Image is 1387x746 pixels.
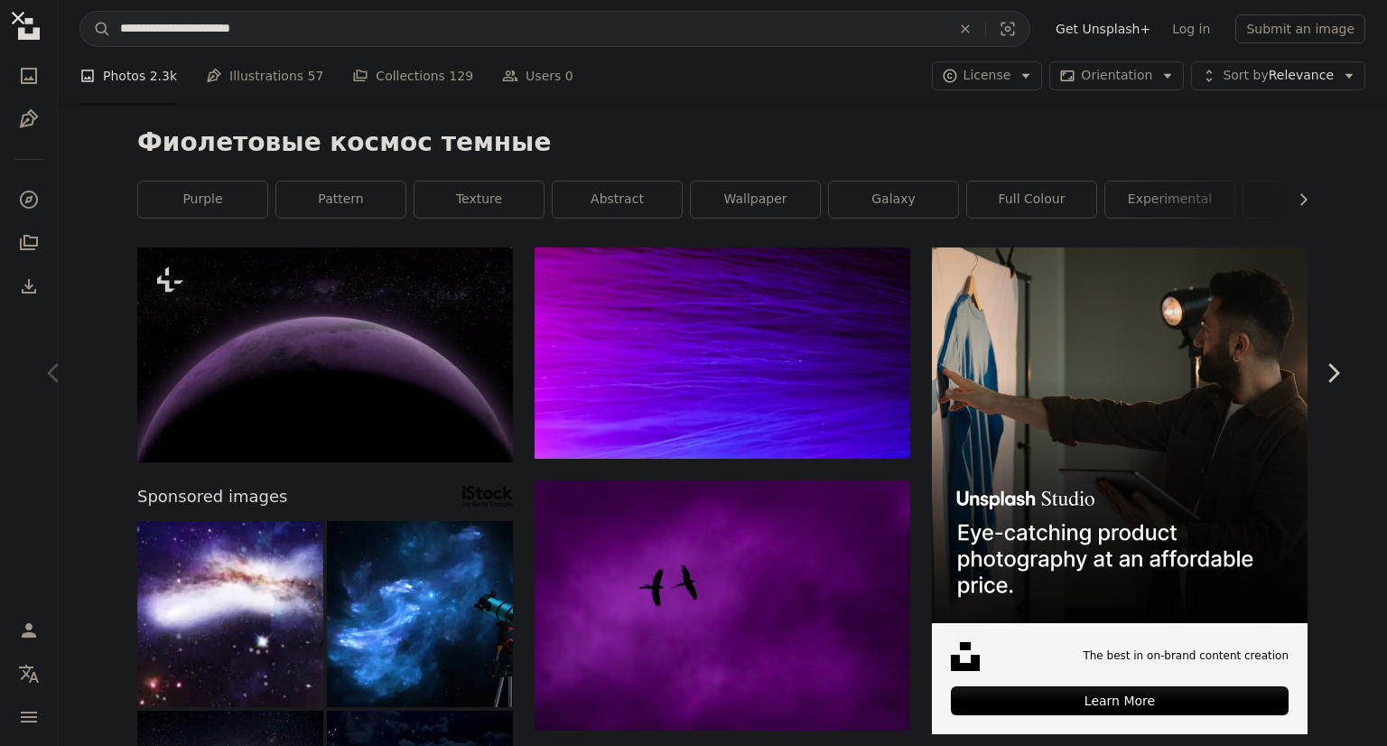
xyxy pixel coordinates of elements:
img: a couple of birds flying through a cloudy sky [535,480,910,731]
a: texture [414,182,544,218]
div: Learn More [951,686,1289,715]
a: experimental [1105,182,1234,218]
a: purple [138,182,267,218]
img: Telescope follows starry sky. Astronomy, observation of stars planets galaxies nebulae. Observing... [327,521,513,707]
button: Clear [945,12,985,46]
button: Menu [11,699,47,735]
span: 0 [565,66,573,86]
button: Sort byRelevance [1191,61,1365,90]
a: The best in on-brand content creationLearn More [932,247,1308,734]
span: Orientation [1081,68,1152,82]
a: light [1243,182,1373,218]
h1: Фиолетовые космос темные [137,126,1308,159]
span: The best in on-brand content creation [1083,648,1289,664]
span: 57 [308,66,324,86]
img: Nebula and galaxies in space. Space many light years far from the Earth. Elements of this image f... [137,521,323,707]
button: License [932,61,1043,90]
a: galaxy [829,182,958,218]
img: a close up of a purple and blue background [535,247,910,459]
span: 129 [449,66,473,86]
button: Submit an image [1235,14,1365,43]
a: wallpaper [691,182,820,218]
span: Sponsored images [137,484,287,510]
a: Illustrations [11,101,47,137]
a: full colour [967,182,1096,218]
a: Photos [11,58,47,94]
a: Illustrations 57 [206,47,323,105]
a: an artist's rendering of a distant object in space [137,346,513,362]
button: Orientation [1049,61,1184,90]
button: Language [11,656,47,692]
button: scroll list to the right [1287,182,1308,218]
a: Explore [11,182,47,218]
a: Log in / Sign up [11,612,47,648]
span: Sort by [1223,68,1268,82]
form: Find visuals sitewide [79,11,1030,47]
a: Log in [1161,14,1221,43]
a: pattern [276,182,405,218]
button: Visual search [986,12,1029,46]
img: an artist's rendering of a distant object in space [137,247,513,462]
img: file-1715714098234-25b8b4e9d8faimage [932,247,1308,623]
a: a couple of birds flying through a cloudy sky [535,597,910,613]
a: a close up of a purple and blue background [535,344,910,360]
a: Get Unsplash+ [1045,14,1161,43]
span: License [963,68,1011,82]
a: Users 0 [502,47,573,105]
img: file-1631678316303-ed18b8b5cb9cimage [951,642,980,671]
a: Download History [11,268,47,304]
a: Next [1279,286,1387,460]
button: Search Unsplash [80,12,111,46]
a: Collections 129 [352,47,473,105]
span: Relevance [1223,67,1334,85]
a: Collections [11,225,47,261]
a: abstract [553,182,682,218]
